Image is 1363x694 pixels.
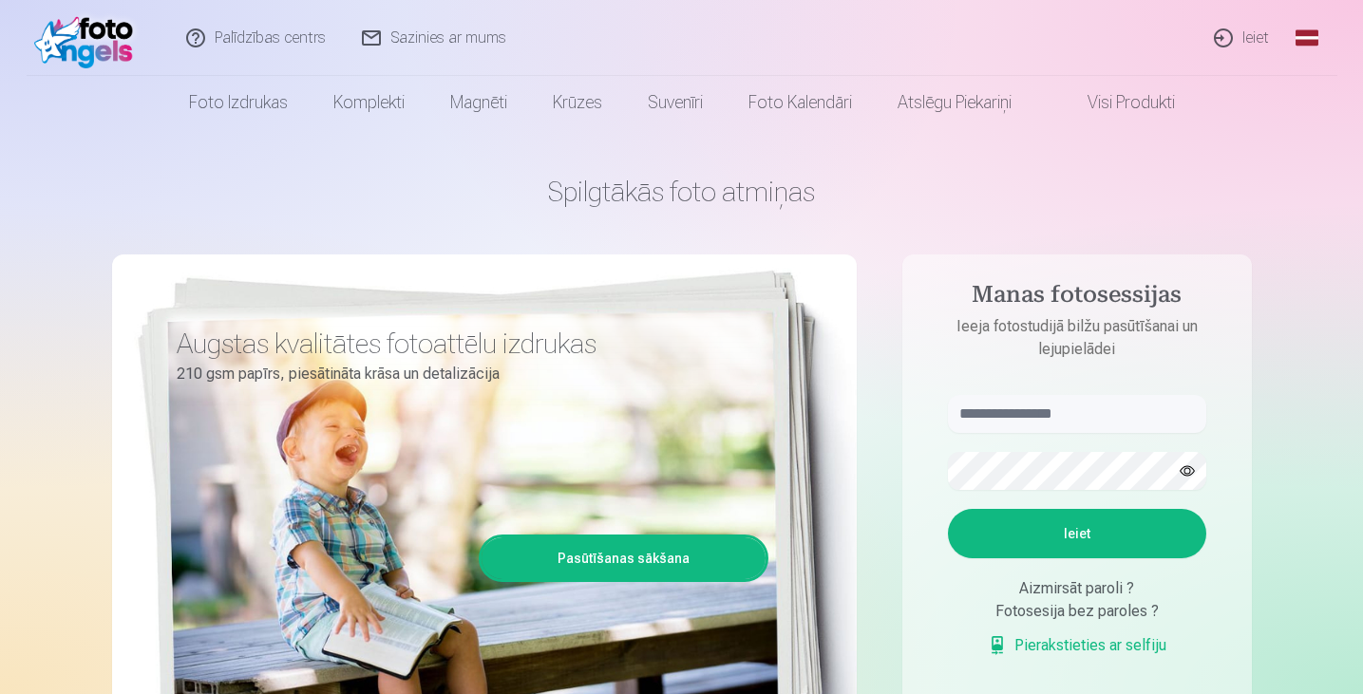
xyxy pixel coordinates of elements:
a: Pierakstieties ar selfiju [988,634,1166,657]
a: Visi produkti [1034,76,1198,129]
img: /fa1 [34,8,143,68]
h1: Spilgtākās foto atmiņas [112,175,1252,209]
a: Suvenīri [625,76,726,129]
a: Magnēti [427,76,530,129]
div: Aizmirsāt paroli ? [948,577,1206,600]
h3: Augstas kvalitātes fotoattēlu izdrukas [177,327,754,361]
h4: Manas fotosessijas [929,281,1225,315]
a: Foto izdrukas [166,76,311,129]
a: Komplekti [311,76,427,129]
a: Krūzes [530,76,625,129]
div: Fotosesija bez paroles ? [948,600,1206,623]
a: Pasūtīšanas sākšana [482,537,766,579]
a: Foto kalendāri [726,76,875,129]
p: Ieeja fotostudijā bilžu pasūtīšanai un lejupielādei [929,315,1225,361]
button: Ieiet [948,509,1206,558]
a: Atslēgu piekariņi [875,76,1034,129]
p: 210 gsm papīrs, piesātināta krāsa un detalizācija [177,361,754,387]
